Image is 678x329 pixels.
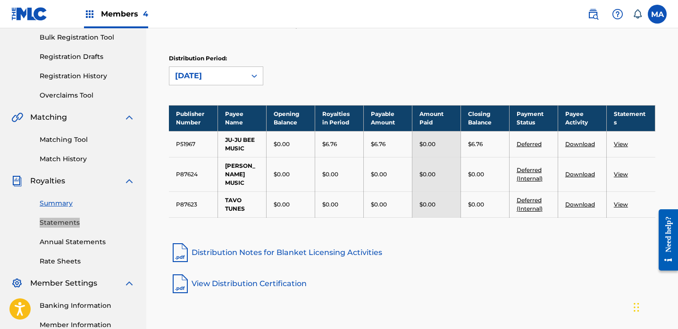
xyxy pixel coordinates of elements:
a: Download [565,171,595,178]
p: $0.00 [274,140,290,148]
a: Registration History [40,71,135,81]
a: Public Search [584,5,603,24]
iframe: Chat Widget [631,284,678,329]
td: P87623 [169,191,218,217]
p: Distribution Period: [169,54,263,63]
p: $0.00 [322,200,338,209]
span: Matching [30,112,67,123]
p: $6.76 [371,140,385,148]
img: help [612,8,623,20]
p: $0.00 [274,200,290,209]
th: Royalties in Period [315,105,363,131]
p: $0.00 [371,170,387,179]
th: Payment Status [509,105,558,131]
iframe: Resource Center [652,202,678,278]
div: Drag [634,293,639,321]
a: Match History [40,154,135,164]
p: $0.00 [274,170,290,179]
p: $0.00 [419,140,435,148]
p: $0.00 [468,200,484,209]
img: pdf [169,241,192,264]
a: Overclaims Tool [40,90,135,100]
div: Help [608,5,627,24]
p: $0.00 [371,200,387,209]
a: Summary [40,198,135,208]
a: Deferred (Internal) [517,197,543,212]
a: Banking Information [40,301,135,311]
td: JU-JU BEE MUSIC [218,131,266,157]
a: Deferred (Internal) [517,166,543,182]
a: Annual Statements [40,237,135,247]
div: [DATE] [175,70,240,82]
a: Matching Tool [40,135,135,145]
p: $6.76 [468,140,483,148]
a: View Distribution Certification [169,272,655,295]
th: Closing Balance [460,105,509,131]
p: $0.00 [468,170,484,179]
th: Payee Name [218,105,266,131]
td: [PERSON_NAME] MUSIC [218,157,266,191]
span: Royalties [30,175,65,187]
a: Download [565,201,595,208]
a: Statements [40,218,135,228]
img: expand [124,175,135,187]
p: $0.00 [419,200,435,209]
th: Amount Paid [412,105,460,131]
a: View [614,201,628,208]
th: Statements [606,105,655,131]
th: Publisher Number [169,105,218,131]
span: Member Settings [30,278,97,289]
img: MLC Logo [11,7,48,21]
a: Deferred [517,140,542,148]
p: $0.00 [419,170,435,179]
img: pdf [169,272,192,295]
img: Member Settings [11,278,23,289]
img: Matching [11,112,23,123]
a: Distribution Notes for Blanket Licensing Activities [169,241,655,264]
td: TAVO TUNES [218,191,266,217]
a: Download [565,140,595,148]
p: $6.76 [322,140,337,148]
img: search [587,8,599,20]
div: Notifications [633,9,642,19]
img: Top Rightsholders [84,8,95,20]
img: expand [124,278,135,289]
img: expand [124,112,135,123]
a: Registration Drafts [40,52,135,62]
a: View [614,140,628,148]
span: 4 [143,9,148,18]
p: $0.00 [322,170,338,179]
th: Payee Activity [558,105,606,131]
a: Bulk Registration Tool [40,33,135,42]
img: Royalties [11,175,23,187]
th: Payable Amount [363,105,412,131]
td: P87624 [169,157,218,191]
div: User Menu [648,5,667,24]
td: P51967 [169,131,218,157]
a: Rate Sheets [40,256,135,266]
th: Opening Balance [266,105,315,131]
a: View [614,171,628,178]
span: Members [101,8,148,19]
